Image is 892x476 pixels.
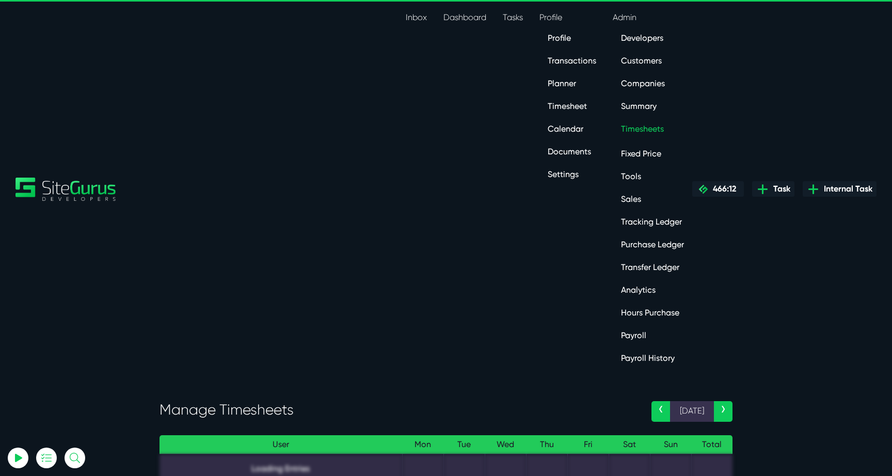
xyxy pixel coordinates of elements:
a: Tasks [495,7,531,28]
a: Task [752,181,794,197]
a: Payroll History [613,348,692,369]
a: Summary [613,96,692,117]
a: Timesheets [613,119,692,139]
a: ‹ [651,401,670,422]
a: Admin [604,7,692,28]
th: Thu [526,435,567,454]
a: Settings [539,164,604,185]
th: User [160,435,402,454]
th: Sat [609,435,650,454]
th: Fri [567,435,609,454]
th: Wed [485,435,526,454]
a: Planner [539,73,604,94]
span: Task [769,183,790,195]
a: Tools [613,166,692,187]
th: Total [691,435,732,454]
a: Transactions [539,51,604,71]
a: Documents [539,141,604,162]
a: Transfer Ledger [613,257,692,278]
a: Profile [539,28,604,49]
a: Inbox [397,7,435,28]
a: Developers [613,28,692,49]
a: Analytics [613,280,692,300]
a: Payroll [613,325,692,346]
a: Purchase Ledger [613,234,692,255]
a: 466:12 [692,181,744,197]
a: Timesheet [539,96,604,117]
a: Fixed Price [613,144,692,164]
span: [DATE] [670,401,714,422]
h3: Manage Timesheets [160,401,636,419]
a: Hours Purchase [613,303,692,323]
a: Sales [613,189,692,210]
a: Internal Task [803,181,877,197]
a: Customers [613,51,692,71]
th: Mon [402,435,443,454]
a: › [714,401,732,422]
a: SiteGurus [15,178,117,201]
a: Tracking Ledger [613,212,692,232]
img: Sitegurus Logo [15,178,117,201]
a: Dashboard [435,7,495,28]
a: Companies [613,73,692,94]
th: Tue [443,435,485,454]
span: Internal Task [820,183,872,195]
th: Sun [650,435,691,454]
a: Profile [531,7,604,28]
span: 466:12 [709,184,736,194]
a: Calendar [539,119,604,139]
